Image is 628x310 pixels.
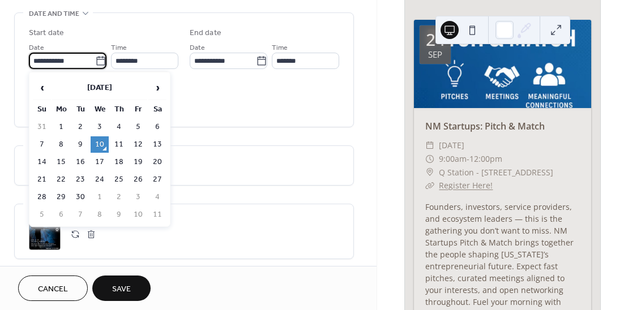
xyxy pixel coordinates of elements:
[469,152,502,166] span: 12:00pm
[71,189,89,205] td: 30
[439,180,493,191] a: Register Here!
[111,42,127,54] span: Time
[91,136,109,153] td: 10
[29,27,64,39] div: Start date
[91,154,109,170] td: 17
[29,8,79,20] span: Date and time
[33,119,51,135] td: 31
[149,76,166,99] span: ›
[52,154,70,170] td: 15
[129,154,147,170] td: 19
[110,119,128,135] td: 4
[33,154,51,170] td: 14
[33,189,51,205] td: 28
[29,218,61,250] div: ;
[148,206,166,223] td: 11
[71,171,89,188] td: 23
[129,136,147,153] td: 12
[467,152,469,166] span: -
[190,42,205,54] span: Date
[110,171,128,188] td: 25
[91,101,109,118] th: We
[272,42,288,54] span: Time
[33,136,51,153] td: 7
[33,206,51,223] td: 5
[71,119,89,135] td: 2
[52,119,70,135] td: 1
[425,179,434,192] div: ​
[148,101,166,118] th: Sa
[425,139,434,152] div: ​
[148,136,166,153] td: 13
[33,76,50,99] span: ‹
[439,166,553,179] span: Q Station - [STREET_ADDRESS]
[91,206,109,223] td: 8
[148,189,166,205] td: 4
[52,101,70,118] th: Mo
[71,101,89,118] th: Tu
[52,189,70,205] td: 29
[129,171,147,188] td: 26
[148,119,166,135] td: 6
[112,283,131,295] span: Save
[148,154,166,170] td: 20
[91,189,109,205] td: 1
[129,101,147,118] th: Fr
[33,101,51,118] th: Su
[425,120,545,132] a: NM Startups: Pitch & Match
[110,154,128,170] td: 18
[129,189,147,205] td: 3
[425,152,434,166] div: ​
[29,42,44,54] span: Date
[52,76,147,100] th: [DATE]
[92,275,151,301] button: Save
[52,136,70,153] td: 8
[110,101,128,118] th: Th
[110,136,128,153] td: 11
[129,206,147,223] td: 10
[110,189,128,205] td: 2
[33,171,51,188] td: 21
[52,171,70,188] td: 22
[71,206,89,223] td: 7
[52,206,70,223] td: 6
[439,152,467,166] span: 9:00am
[71,154,89,170] td: 16
[18,275,88,301] button: Cancel
[110,206,128,223] td: 9
[439,139,464,152] span: [DATE]
[129,119,147,135] td: 5
[190,27,221,39] div: End date
[71,136,89,153] td: 9
[425,166,434,179] div: ​
[148,171,166,188] td: 27
[428,50,442,59] div: Sep
[91,119,109,135] td: 3
[426,31,445,48] div: 24
[91,171,109,188] td: 24
[38,283,68,295] span: Cancel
